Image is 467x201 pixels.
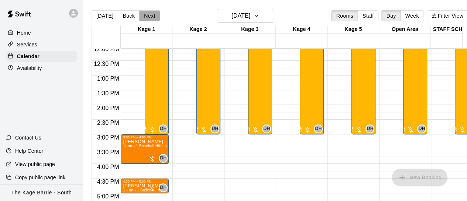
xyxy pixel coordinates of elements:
[381,10,401,21] button: Day
[210,124,219,133] div: Dan Hodgins
[123,135,153,139] div: 3:00 PM – 4:00 PM
[95,179,121,185] span: 4:30 PM
[401,10,424,21] button: Week
[159,183,168,192] div: Dan Hodgins
[159,124,168,133] div: Dan Hodgins
[314,124,323,133] div: Dan Hodgins
[218,9,273,23] button: [DATE]
[162,183,168,192] span: Dan Hodgins
[118,10,140,21] button: Back
[17,64,42,72] p: Availability
[15,134,41,141] p: Contact Us
[392,174,447,180] span: You don't have the permission to add bookings
[95,149,121,155] span: 3:30 PM
[95,105,121,111] span: 2:00 PM
[212,125,218,133] span: DH
[139,10,160,21] button: Next
[160,155,166,162] span: DH
[95,164,121,170] span: 4:00 PM
[15,174,65,181] p: Copy public page link
[6,39,77,50] a: Services
[231,11,250,21] h6: [DATE]
[95,120,121,126] span: 2:30 PM
[121,134,169,164] div: 3:00 PM – 4:00 PM: Peter Critelli
[367,125,373,133] span: DH
[95,75,121,82] span: 1:00 PM
[92,46,121,52] span: 12:00 PM
[358,10,379,21] button: Staff
[92,10,118,21] button: [DATE]
[213,124,219,133] span: Dan Hodgins
[95,193,121,200] span: 5:00 PM
[315,125,322,133] span: DH
[160,184,166,191] span: DH
[92,61,121,67] span: 12:30 PM
[276,26,327,33] div: Kage 4
[15,161,55,168] p: View public page
[331,10,358,21] button: Rooms
[121,26,172,33] div: Kage 1
[123,144,178,148] span: 1- on - 1 Baseball Hitting Clinic
[121,179,169,193] div: 4:30 PM – 5:00 PM: Thom Lillie
[365,124,374,133] div: Dan Hodgins
[263,125,270,133] span: DH
[159,154,168,163] div: Dan Hodgins
[15,147,43,155] p: Help Center
[6,51,77,62] a: Calendar
[160,125,166,133] span: DH
[379,26,431,33] div: Open Area
[162,154,168,163] span: Dan Hodgins
[262,124,271,133] div: Dan Hodgins
[172,26,224,33] div: Kage 2
[162,124,168,133] span: Dan Hodgins
[17,53,40,60] p: Calendar
[95,134,121,141] span: 3:00 PM
[123,180,153,183] div: 4:30 PM – 5:00 PM
[420,124,426,133] span: Dan Hodgins
[6,63,77,74] a: Availability
[123,188,168,192] span: 1 - on - 1 Baseball Hitting
[224,26,276,33] div: Kage 3
[265,124,271,133] span: Dan Hodgins
[17,41,37,48] p: Services
[417,124,426,133] div: Dan Hodgins
[418,125,425,133] span: DH
[17,29,31,36] p: Home
[11,189,72,197] p: The Kage Barrie - South
[317,124,323,133] span: Dan Hodgins
[368,124,374,133] span: Dan Hodgins
[95,90,121,96] span: 1:30 PM
[327,26,379,33] div: Kage 5
[6,27,77,38] a: Home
